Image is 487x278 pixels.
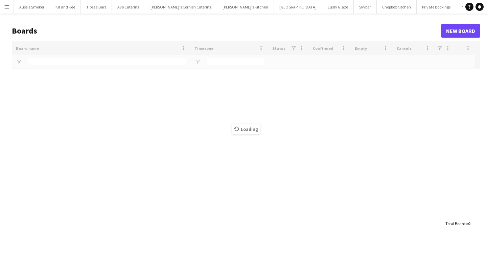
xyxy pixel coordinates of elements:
button: [PERSON_NAME]'s Cornish Catering [145,0,217,14]
span: Loading [232,124,260,134]
div: : [445,217,470,230]
button: Avo Catering [112,0,145,14]
button: [GEOGRAPHIC_DATA] [274,0,322,14]
a: New Board [441,24,480,38]
h1: Boards [12,26,441,36]
button: Private Bookings [417,0,456,14]
button: Skybar [354,0,377,14]
button: Tipsea Bars [81,0,112,14]
button: Aussie Smoker [14,0,50,14]
span: 0 [468,221,470,226]
button: Kit and Kee [50,0,81,14]
button: Chopbox Kitchen [377,0,417,14]
button: [PERSON_NAME]'s Kitchen [217,0,274,14]
button: Lusty Glaze [322,0,354,14]
span: Total Boards [445,221,467,226]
